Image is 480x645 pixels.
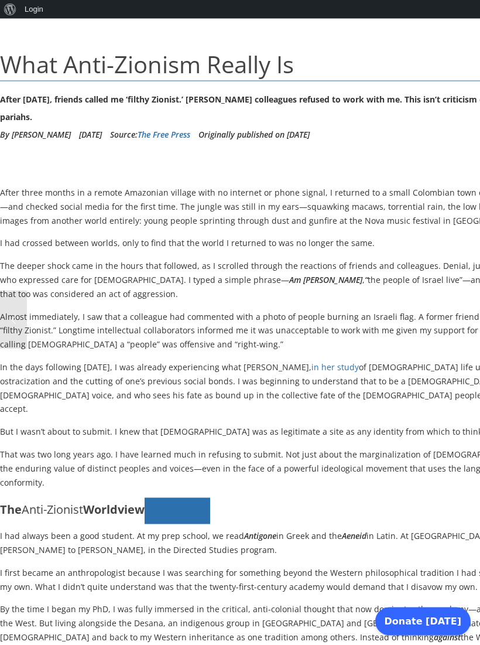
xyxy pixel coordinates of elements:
em: against [434,632,461,643]
em: Antigone [244,530,276,541]
a: The Free Press [138,129,190,140]
em: “ [365,274,368,285]
li: Originally published on [DATE] [198,126,310,144]
button: Link [145,498,210,524]
em: Aeneid [342,530,366,541]
em: Am [PERSON_NAME] [289,274,362,285]
li: [DATE] [79,126,102,144]
div: Source: [110,126,190,144]
a: in her study [311,361,359,373]
strong: Worldview [83,502,145,518]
